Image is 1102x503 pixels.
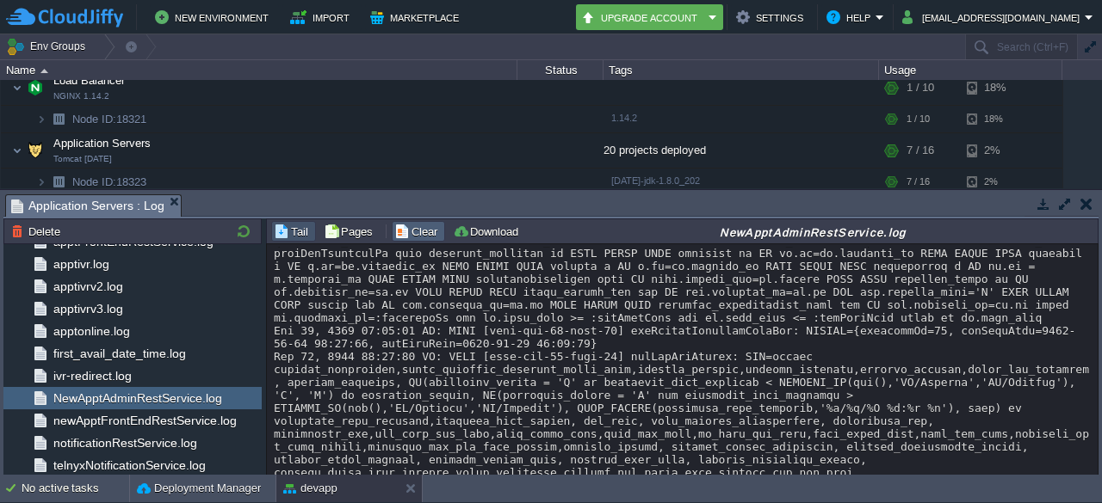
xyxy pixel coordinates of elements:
span: Tomcat [DATE] [53,154,112,164]
div: Status [518,60,603,80]
span: [DATE]-jdk-1.8.0_202 [611,175,700,186]
a: ivr-redirect.log [50,368,134,383]
span: 18321 [71,112,149,126]
img: AMDAwAAAACH5BAEAAAAALAAAAAABAAEAAAICRAEAOw== [40,69,48,73]
button: Env Groups [6,34,91,58]
div: 18% [967,106,1023,132]
span: Application Servers [52,136,153,150]
a: Load BalancerNGINX 1.14.2 [52,74,127,87]
button: Upgrade Account [581,7,703,28]
img: AMDAwAAAACH5BAEAAAAALAAAAAABAAEAAAICRAEAOw== [36,106,46,132]
img: AMDAwAAAACH5BAEAAAAALAAAAAABAAEAAAICRAEAOw== [46,106,71,132]
img: AMDAwAAAACH5BAEAAAAALAAAAAABAAEAAAICRAEAOw== [36,169,46,195]
a: telnyxNotificationService.log [50,457,208,473]
button: [EMAIL_ADDRESS][DOMAIN_NAME] [902,7,1085,28]
span: Node ID: [72,113,116,126]
button: Tail [274,224,313,239]
button: Import [290,7,355,28]
div: NewApptAdminRestService.log [530,224,1096,239]
a: Node ID:18321 [71,112,149,126]
div: 7 / 16 [907,169,930,195]
div: No active tasks [22,475,129,502]
span: 18323 [71,175,149,189]
div: Name [2,60,517,80]
a: apptivr.log [50,256,112,272]
a: newApptFrontEndRestService.log [50,413,239,428]
div: 7 / 16 [907,133,934,168]
img: AMDAwAAAACH5BAEAAAAALAAAAAABAAEAAAICRAEAOw== [12,71,22,105]
div: Usage [880,60,1062,80]
button: devapp [283,480,337,497]
span: 1.14.2 [611,113,637,123]
a: apptivrv3.log [50,301,126,316]
button: Deployment Manager [137,480,261,497]
span: Application Servers : Log [11,195,164,217]
a: Application ServersTomcat [DATE] [52,137,153,150]
a: apptivrv2.log [50,279,126,294]
div: 1 / 10 [907,106,930,132]
a: first_avail_date_time.log [50,346,189,361]
div: 18% [967,71,1023,105]
a: Node ID:18323 [71,175,149,189]
button: Pages [324,224,378,239]
div: 20 projects deployed [604,133,879,168]
div: 1 / 10 [907,71,934,105]
img: AMDAwAAAACH5BAEAAAAALAAAAAABAAEAAAICRAEAOw== [23,71,47,105]
div: 2% [967,133,1023,168]
button: Marketplace [370,7,464,28]
span: Load Balancer [52,73,127,88]
span: NGINX 1.14.2 [53,91,109,101]
a: NewApptAdminRestService.log [50,390,225,406]
img: AMDAwAAAACH5BAEAAAAALAAAAAABAAEAAAICRAEAOw== [12,133,22,168]
img: CloudJiffy [6,7,123,28]
span: Node ID: [72,175,116,188]
div: Tags [604,60,878,80]
img: AMDAwAAAACH5BAEAAAAALAAAAAABAAEAAAICRAEAOw== [23,133,47,168]
a: apptonline.log [50,323,133,339]
button: Clear [394,224,443,239]
img: AMDAwAAAACH5BAEAAAAALAAAAAABAAEAAAICRAEAOw== [46,169,71,195]
div: 2% [967,169,1023,195]
button: Settings [736,7,808,28]
button: Help [826,7,876,28]
button: New Environment [155,7,274,28]
a: notificationRestService.log [50,435,200,451]
button: Delete [11,224,65,239]
button: Download [453,224,523,239]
